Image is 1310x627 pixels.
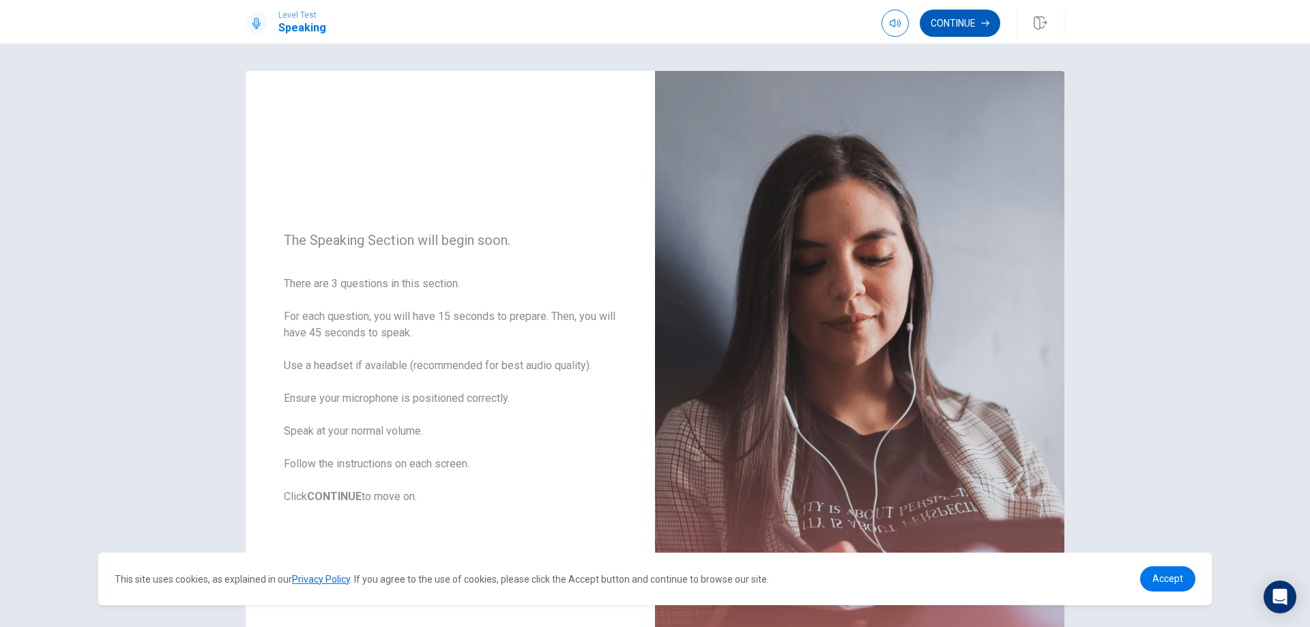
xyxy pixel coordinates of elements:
[292,574,350,585] a: Privacy Policy
[98,553,1212,605] div: cookieconsent
[284,276,617,505] span: There are 3 questions in this section. For each question, you will have 15 seconds to prepare. Th...
[278,10,326,20] span: Level Test
[284,232,617,248] span: The Speaking Section will begin soon.
[920,10,1000,37] button: Continue
[115,574,769,585] span: This site uses cookies, as explained in our . If you agree to the use of cookies, please click th...
[1264,581,1296,613] div: Open Intercom Messenger
[307,490,362,503] b: CONTINUE
[1152,573,1183,584] span: Accept
[1140,566,1195,592] a: dismiss cookie message
[278,20,326,36] h1: Speaking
